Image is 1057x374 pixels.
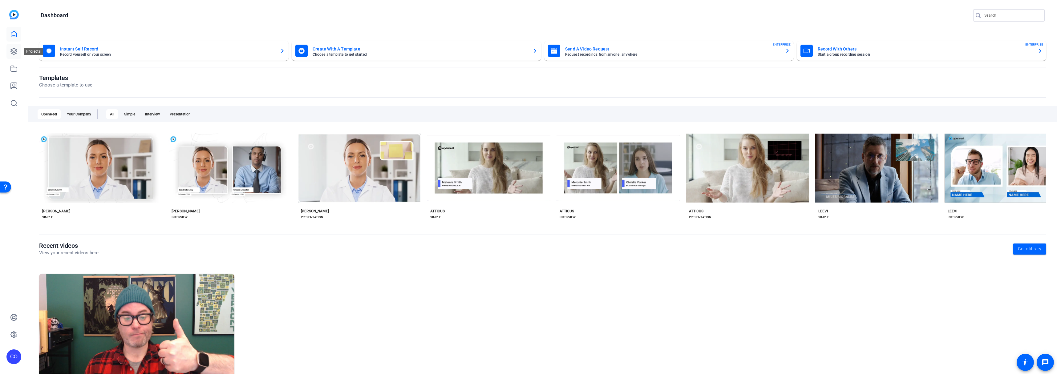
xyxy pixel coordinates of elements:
mat-icon: accessibility [1022,359,1029,366]
div: [PERSON_NAME] [172,209,200,214]
button: Send A Video RequestRequest recordings from anyone, anywhereENTERPRISE [544,41,794,61]
div: Interview [141,109,164,119]
img: blue-gradient.svg [9,10,19,19]
div: PRESENTATION [689,215,711,220]
div: SIMPLE [430,215,441,220]
a: Go to library [1013,243,1046,255]
span: Go to library [1018,246,1041,252]
mat-card-subtitle: Choose a template to get started [313,53,528,56]
div: INTERVIEW [948,215,964,220]
mat-icon: message [1042,359,1049,366]
div: ATTICUS [689,209,703,214]
div: CO [6,349,21,364]
mat-card-title: Send A Video Request [565,45,780,53]
mat-card-title: Record With Others [818,45,1033,53]
div: SIMPLE [818,215,829,220]
mat-card-subtitle: Request recordings from anyone, anywhere [565,53,780,56]
span: ENTERPRISE [773,42,791,47]
div: Your Company [63,109,95,119]
h1: Recent videos [39,242,99,249]
h1: Dashboard [41,12,68,19]
div: INTERVIEW [172,215,188,220]
p: View your recent videos here [39,249,99,256]
div: ATTICUS [560,209,574,214]
mat-card-subtitle: Record yourself or your screen [60,53,275,56]
div: OpenReel [38,109,61,119]
button: Record With OthersStart a group recording sessionENTERPRISE [797,41,1046,61]
div: All [106,109,118,119]
div: SIMPLE [42,215,53,220]
div: [PERSON_NAME] [42,209,70,214]
div: INTERVIEW [560,215,576,220]
button: Create With A TemplateChoose a template to get started [292,41,541,61]
h1: Templates [39,74,92,82]
button: Instant Self RecordRecord yourself or your screen [39,41,289,61]
p: Choose a template to use [39,82,92,89]
mat-card-subtitle: Start a group recording session [818,53,1033,56]
mat-card-title: Instant Self Record [60,45,275,53]
div: Projects [24,48,43,55]
div: LEEVI [948,209,957,214]
div: PRESENTATION [301,215,323,220]
span: ENTERPRISE [1025,42,1043,47]
div: ATTICUS [430,209,445,214]
mat-card-title: Create With A Template [313,45,528,53]
input: Search [984,12,1040,19]
div: [PERSON_NAME] [301,209,329,214]
div: Presentation [166,109,194,119]
div: LEEVI [818,209,828,214]
div: Simple [120,109,139,119]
